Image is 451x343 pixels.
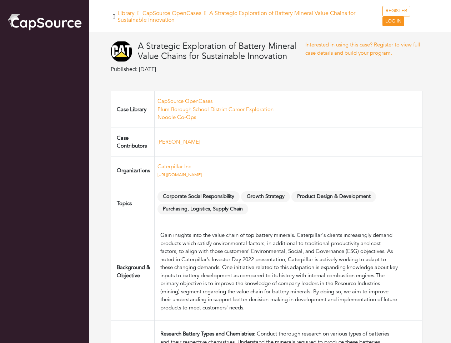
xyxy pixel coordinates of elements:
p: Published: [DATE] [111,65,305,74]
a: REGISTER [382,6,410,16]
a: Caterpillar Inc [157,163,191,170]
img: cap_logo.png [7,13,82,31]
td: Case Contributors [111,128,155,156]
td: Case Library [111,91,155,128]
span: Corporate Social Responsibility [157,191,240,202]
span: Growth Strategy [241,191,290,202]
strong: Research Battery Types and Chemistries [160,330,254,337]
a: [PERSON_NAME] [157,138,200,145]
h5: Library A Strategic Exploration of Battery Mineral Value Chains for Sustainable Innovation [117,10,383,24]
a: CapSource OpenCases [142,9,201,17]
td: Organizations [111,156,155,185]
a: Interested in using this case? Register to view full case details and build your program. [305,41,420,56]
a: CapSource OpenCases [157,98,212,105]
a: [URL][DOMAIN_NAME] [157,172,202,178]
img: caterpillar-logo2-logo-svg-vector.svg [111,41,132,62]
td: Background & Objective [111,222,155,321]
h4: A Strategic Exploration of Battery Mineral Value Chains for Sustainable Innovation [138,41,305,62]
td: Topics [111,185,155,222]
a: Noodle Co-Ops [157,114,196,121]
a: LOG IN [382,16,404,26]
span: Product Design & Development [291,191,376,202]
span: Purchasing, Logistics, Supply Chain [157,204,249,215]
a: Plum Borough School District Career Exploration [157,106,274,113]
div: Gain insights into the value chain of top battery minerals. Caterpillar's clients increasingly de... [160,231,399,312]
